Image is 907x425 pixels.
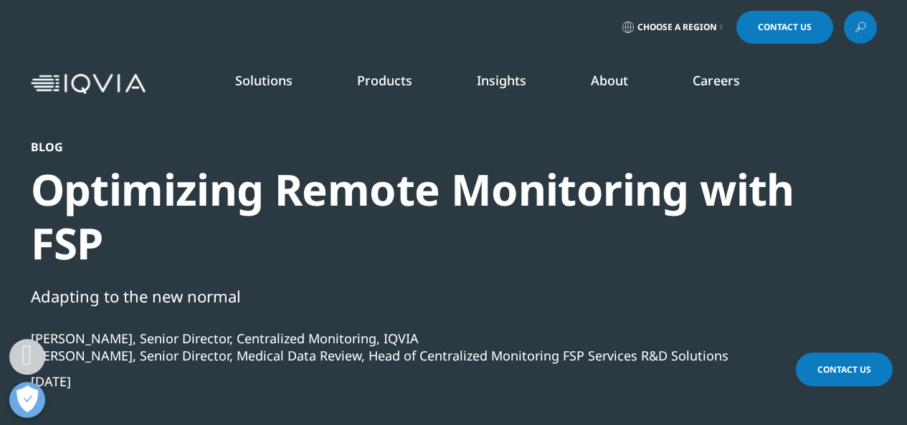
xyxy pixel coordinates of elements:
nav: Primary [151,50,877,118]
button: Open Preferences [9,382,45,418]
a: Insights [477,72,526,89]
a: Contact Us [796,353,893,386]
div: [DATE] [31,373,799,390]
a: Products [357,72,412,89]
div: Adapting to the new normal [31,284,799,308]
span: Contact Us [758,23,812,32]
a: Contact Us [736,11,833,44]
div: Blog [31,140,799,154]
span: Choose a Region [637,22,717,33]
a: Careers [693,72,740,89]
a: About [591,72,628,89]
div: [PERSON_NAME], Senior Director, Medical Data Review, Head of Centralized Monitoring FSP Services ... [31,347,799,364]
div: [PERSON_NAME], Senior Director, Centralized Monitoring, IQVIA [31,330,799,347]
img: IQVIA Healthcare Information Technology and Pharma Clinical Research Company [31,74,146,95]
div: Optimizing Remote Monitoring with FSP [31,163,799,270]
a: Solutions [235,72,293,89]
span: Contact Us [817,363,871,376]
